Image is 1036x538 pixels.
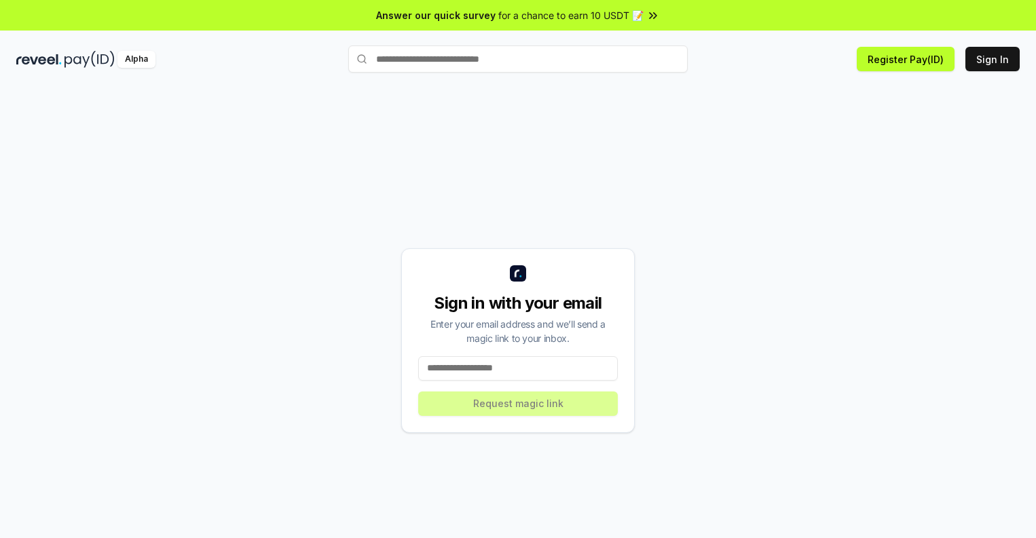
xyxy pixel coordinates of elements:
div: Sign in with your email [418,292,618,314]
span: for a chance to earn 10 USDT 📝 [498,8,644,22]
div: Alpha [117,51,155,68]
img: pay_id [64,51,115,68]
div: Enter your email address and we’ll send a magic link to your inbox. [418,317,618,345]
img: reveel_dark [16,51,62,68]
span: Answer our quick survey [376,8,496,22]
img: logo_small [510,265,526,282]
button: Sign In [965,47,1020,71]
button: Register Pay(ID) [857,47,955,71]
